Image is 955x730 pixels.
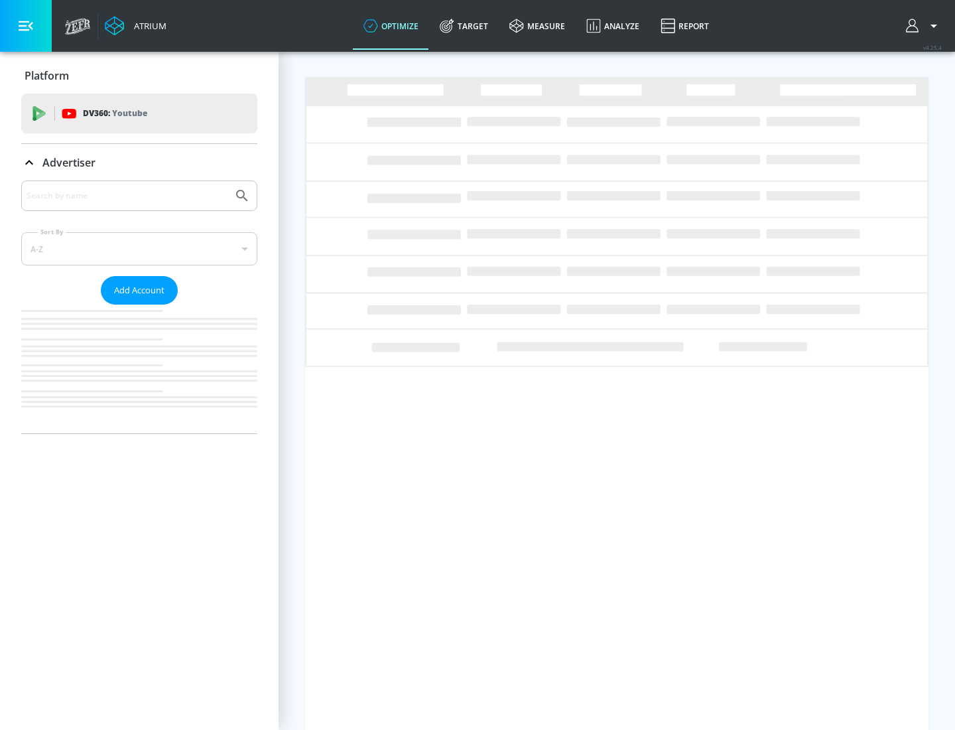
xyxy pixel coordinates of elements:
div: Platform [21,57,257,94]
a: Target [429,2,499,50]
a: Atrium [105,16,166,36]
span: v 4.25.4 [923,44,942,51]
div: DV360: Youtube [21,94,257,133]
p: DV360: [83,106,147,121]
a: Report [650,2,720,50]
p: Youtube [112,106,147,120]
button: Add Account [101,276,178,305]
a: Analyze [576,2,650,50]
label: Sort By [38,228,66,236]
nav: list of Advertiser [21,305,257,433]
div: A-Z [21,232,257,265]
p: Platform [25,68,69,83]
a: measure [499,2,576,50]
div: Atrium [129,20,166,32]
a: optimize [353,2,429,50]
p: Advertiser [42,155,95,170]
div: Advertiser [21,181,257,433]
input: Search by name [27,187,227,204]
div: Advertiser [21,144,257,181]
span: Add Account [114,283,164,298]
